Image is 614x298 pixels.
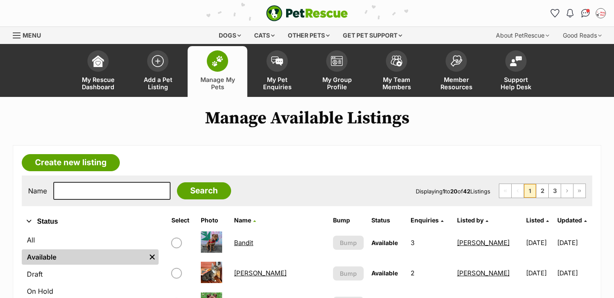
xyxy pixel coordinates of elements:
[139,76,177,91] span: Add a Pet Listing
[463,188,470,195] strong: 42
[526,216,544,224] span: Listed
[437,76,475,91] span: Member Resources
[549,184,561,198] a: Page 3
[416,188,490,195] span: Displaying to of Listings
[497,76,535,91] span: Support Help Desk
[22,232,159,248] a: All
[282,27,336,44] div: Other pets
[92,55,104,67] img: dashboard-icon-eb2f2d2d3e046f16d808141f083e7271f6b2e854fb5c12c21221c1fb7104beca.svg
[234,239,253,247] a: Bandit
[271,56,283,66] img: pet-enquiries-icon-7e3ad2cf08bfb03b45e93fb7055b45f3efa6380592205ae92323e6603595dc1f.svg
[188,46,247,97] a: Manage My Pets
[79,76,117,91] span: My Rescue Dashboard
[247,46,307,97] a: My Pet Enquiries
[536,184,548,198] a: Page 2
[391,56,403,67] img: team-members-icon-5396bd8760b3fe7c0b43da4ab00e1e3bb1a5d9ba89233759b79545d2d3fc5d0d.svg
[22,266,159,282] a: Draft
[234,269,287,277] a: [PERSON_NAME]
[450,188,458,195] strong: 20
[557,258,591,288] td: [DATE]
[333,236,364,250] button: Bump
[28,187,47,195] label: Name
[234,216,251,224] span: Name
[563,6,577,20] button: Notifications
[213,27,247,44] div: Dogs
[211,56,223,67] img: manage-my-pets-icon-02211641906a0b7f246fdf0571729dbe1e7629f14944591b6c1af311fb30b64b.svg
[594,6,608,20] button: My account
[377,76,416,91] span: My Team Members
[524,184,536,198] span: Page 1
[557,228,591,257] td: [DATE]
[22,249,146,265] a: Available
[557,27,608,44] div: Good Reads
[486,46,546,97] a: Support Help Desk
[597,9,605,18] img: Shanna Hooper profile pic
[526,216,549,224] a: Listed
[579,6,592,20] a: Conversations
[490,27,555,44] div: About PetRescue
[523,258,556,288] td: [DATE]
[457,269,510,277] a: [PERSON_NAME]
[367,46,426,97] a: My Team Members
[450,55,462,67] img: member-resources-icon-8e73f808a243e03378d46382f2149f9095a855e16c252ad45f914b54edf8863c.svg
[330,213,367,227] th: Bump
[499,184,511,198] span: First page
[457,216,484,224] span: Listed by
[573,184,585,198] a: Last page
[340,238,357,247] span: Bump
[337,27,408,44] div: Get pet support
[307,46,367,97] a: My Group Profile
[177,182,231,199] input: Search
[198,76,237,91] span: Manage My Pets
[266,5,348,21] a: PetRescue
[68,46,128,97] a: My Rescue Dashboard
[581,9,590,18] img: chat-41dd97257d64d25036548639549fe6c8038ab92f7586957e7f3b1b290dea8141.svg
[443,188,445,195] strong: 1
[407,258,453,288] td: 2
[548,6,608,20] ul: Account quick links
[248,27,281,44] div: Cats
[411,216,439,224] span: translation missing: en.admin.listings.index.attributes.enquiries
[548,6,562,20] a: Favourites
[499,184,586,198] nav: Pagination
[22,216,159,227] button: Status
[557,216,587,224] a: Updated
[13,27,47,42] a: Menu
[411,216,443,224] a: Enquiries
[567,9,573,18] img: notifications-46538b983faf8c2785f20acdc204bb7945ddae34d4c08c2a6579f10ce5e182be.svg
[510,56,522,66] img: help-desk-icon-fdf02630f3aa405de69fd3d07c3f3aa587a6932b1a1747fa1d2bba05be0121f9.svg
[371,239,398,246] span: Available
[340,269,357,278] span: Bump
[457,216,488,224] a: Listed by
[168,213,197,227] th: Select
[371,269,398,277] span: Available
[22,154,120,171] a: Create new listing
[234,216,256,224] a: Name
[152,55,164,67] img: add-pet-listing-icon-0afa8454b4691262ce3f59096e99ab1cd57d4a30225e0717b998d2c9b9846f56.svg
[407,228,453,257] td: 3
[523,228,556,257] td: [DATE]
[331,56,343,66] img: group-profile-icon-3fa3cf56718a62981997c0bc7e787c4b2cf8bcc04b72c1350f741eb67cf2f40e.svg
[266,5,348,21] img: logo-e224e6f780fb5917bec1dbf3a21bbac754714ae5b6737aabdf751b685950b380.svg
[146,249,159,265] a: Remove filter
[368,213,406,227] th: Status
[128,46,188,97] a: Add a Pet Listing
[258,76,296,91] span: My Pet Enquiries
[23,32,41,39] span: Menu
[561,184,573,198] a: Next page
[557,216,582,224] span: Updated
[426,46,486,97] a: Member Resources
[197,213,230,227] th: Photo
[318,76,356,91] span: My Group Profile
[512,184,524,198] span: Previous page
[457,239,510,247] a: [PERSON_NAME]
[333,266,364,280] button: Bump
